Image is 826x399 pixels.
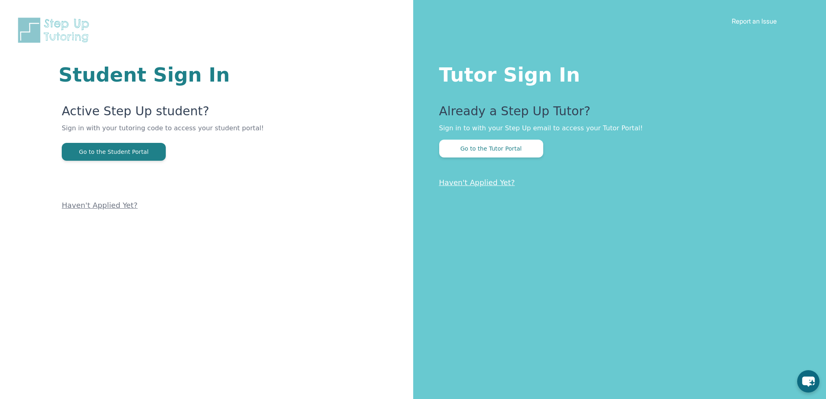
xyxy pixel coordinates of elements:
[62,201,138,209] a: Haven't Applied Yet?
[62,104,316,123] p: Active Step Up student?
[439,178,515,187] a: Haven't Applied Yet?
[62,143,166,161] button: Go to the Student Portal
[439,62,794,84] h1: Tutor Sign In
[62,123,316,143] p: Sign in with your tutoring code to access your student portal!
[797,370,819,393] button: chat-button
[439,104,794,123] p: Already a Step Up Tutor?
[732,17,777,25] a: Report an Issue
[439,140,543,157] button: Go to the Tutor Portal
[439,145,543,152] a: Go to the Tutor Portal
[16,16,94,44] img: Step Up Tutoring horizontal logo
[59,65,316,84] h1: Student Sign In
[439,123,794,133] p: Sign in to with your Step Up email to access your Tutor Portal!
[62,148,166,155] a: Go to the Student Portal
